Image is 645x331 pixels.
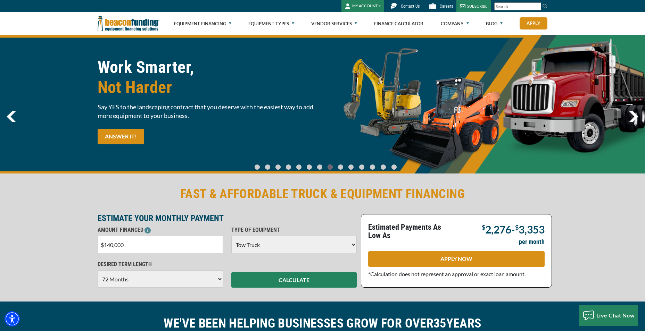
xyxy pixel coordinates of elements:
a: Go To Slide 11 [368,164,377,170]
a: Vendor Services [311,12,357,35]
a: Finance Calculator [374,12,423,35]
span: $ [515,223,519,231]
a: Company [441,12,469,35]
img: Left Navigator [7,111,16,122]
a: Apply [520,17,547,29]
a: APPLY NOW [368,251,545,267]
a: Equipment Financing [174,12,231,35]
a: Go To Slide 9 [347,164,355,170]
span: *Calculation does not represent an approval or exact loan amount. [368,271,526,277]
img: Search [542,3,548,9]
a: previous [7,111,16,122]
img: Right Navigator [629,111,638,122]
span: $ [482,223,485,231]
a: Go To Slide 12 [379,164,388,170]
img: Beacon Funding Corporation logo [98,12,159,35]
a: Go To Slide 6 [316,164,324,170]
input: Search [494,2,541,10]
a: Go To Slide 2 [274,164,282,170]
p: AMOUNT FINANCED [98,226,223,234]
a: Go To Slide 13 [390,164,398,170]
p: ESTIMATE YOUR MONTHLY PAYMENT [98,214,357,222]
h2: FAST & AFFORDABLE TRUCK & EQUIPMENT FINANCING [98,186,548,202]
p: - [482,223,545,234]
a: Go To Slide 7 [326,164,334,170]
a: Go To Slide 3 [284,164,293,170]
a: Go To Slide 1 [264,164,272,170]
div: Accessibility Menu [5,311,20,326]
span: 35 [433,316,446,331]
p: DESIRED TERM LENGTH [98,260,223,269]
span: 3,353 [519,223,545,236]
span: Contact Us [401,4,420,9]
p: per month [519,238,545,246]
a: Go To Slide 4 [295,164,303,170]
input: $ [98,236,223,253]
span: Careers [440,4,453,9]
a: ANSWER IT! [98,129,144,144]
h1: Work Smarter, [98,57,319,97]
p: TYPE OF EQUIPMENT [231,226,357,234]
span: Say YES to the landscaping contract that you deserve with the easiest way to add more equipment t... [98,103,319,120]
a: Equipment Types [248,12,294,35]
a: Go To Slide 5 [305,164,314,170]
button: CALCULATE [231,272,357,288]
a: Go To Slide 0 [253,164,262,170]
span: Live Chat Now [596,312,635,319]
p: Estimated Payments As Low As [368,223,452,240]
a: next [629,111,638,122]
a: Go To Slide 10 [357,164,366,170]
a: Blog [486,12,503,35]
button: Live Chat Now [579,305,638,326]
span: 2,276 [485,223,511,236]
a: Clear search text [534,4,539,9]
span: Not Harder [98,77,319,97]
a: Go To Slide 8 [337,164,345,170]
